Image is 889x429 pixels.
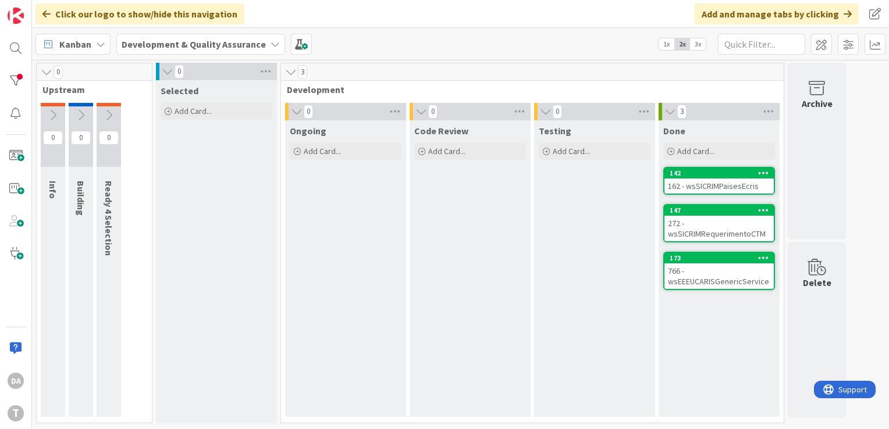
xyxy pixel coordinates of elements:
[803,276,831,289] div: Delete
[670,169,774,177] div: 142
[35,3,244,24] div: Click our logo to show/hide this navigation
[663,204,775,242] a: 147272 - wsSICRIMRequerimentoCTM
[663,125,685,137] span: Done
[664,178,774,194] div: 162 - wsSICRIMPaisesEcris
[670,206,774,214] div: 147
[677,146,714,156] span: Add Card...
[677,105,687,119] span: 3
[103,181,115,256] span: Ready 4 Selection
[664,216,774,241] div: 272 - wsSICRIMRequerimentoCTM
[802,96,833,110] div: Archive
[664,168,774,178] div: 142
[428,105,438,119] span: 0
[664,253,774,263] div: 173
[664,263,774,289] div: 766 - wsEEEUCARISGenericService
[718,34,805,55] input: Quick Filter...
[75,181,87,216] span: Building
[670,254,774,262] div: 173
[664,168,774,194] div: 142162 - wsSICRIMPaisesEcris
[161,85,198,96] span: Selected
[24,2,53,16] span: Support
[298,65,307,79] span: 3
[290,125,326,137] span: Ongoing
[54,65,63,79] span: 0
[664,205,774,216] div: 147
[287,84,769,95] span: Development
[304,146,341,156] span: Add Card...
[8,8,24,24] img: Visit kanbanzone.com
[539,125,571,137] span: Testing
[663,167,775,195] a: 142162 - wsSICRIMPaisesEcris
[99,131,119,145] span: 0
[663,252,775,290] a: 173766 - wsEEEUCARISGenericService
[59,37,91,51] span: Kanban
[8,405,24,421] div: T
[8,373,24,389] div: DA
[428,146,465,156] span: Add Card...
[43,131,63,145] span: 0
[304,105,313,119] span: 0
[553,105,562,119] span: 0
[47,181,59,199] span: Info
[553,146,590,156] span: Add Card...
[664,253,774,289] div: 173766 - wsEEEUCARISGenericService
[175,65,184,78] span: 0
[690,38,706,50] span: 3x
[42,84,137,95] span: Upstream
[175,106,212,116] span: Add Card...
[664,205,774,241] div: 147272 - wsSICRIMRequerimentoCTM
[674,38,690,50] span: 2x
[414,125,468,137] span: Code Review
[71,131,91,145] span: 0
[122,38,266,50] b: Development & Quality Assurance
[695,3,859,24] div: Add and manage tabs by clicking
[659,38,674,50] span: 1x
